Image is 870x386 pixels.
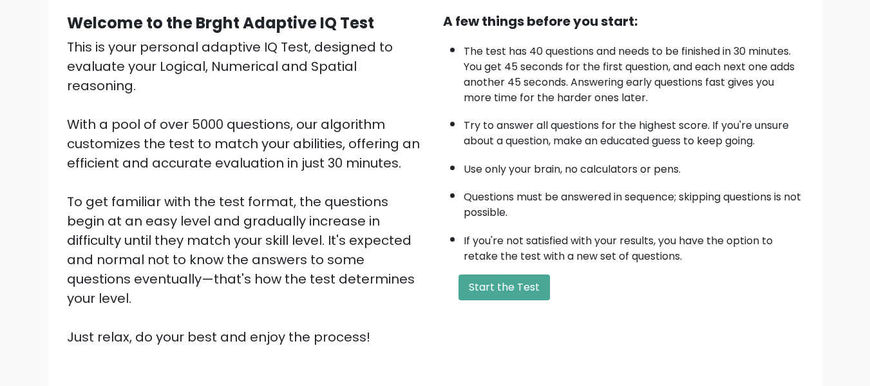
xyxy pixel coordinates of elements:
li: If you're not satisfied with your results, you have the option to retake the test with a new set ... [464,227,804,264]
button: Start the Test [459,275,550,300]
b: Welcome to the Brght Adaptive IQ Test [67,12,374,34]
div: This is your personal adaptive IQ Test, designed to evaluate your Logical, Numerical and Spatial ... [67,37,428,347]
li: Try to answer all questions for the highest score. If you're unsure about a question, make an edu... [464,111,804,149]
li: Questions must be answered in sequence; skipping questions is not possible. [464,183,804,220]
li: Use only your brain, no calculators or pens. [464,155,804,177]
div: A few things before you start: [443,12,804,31]
li: The test has 40 questions and needs to be finished in 30 minutes. You get 45 seconds for the firs... [464,37,804,106]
